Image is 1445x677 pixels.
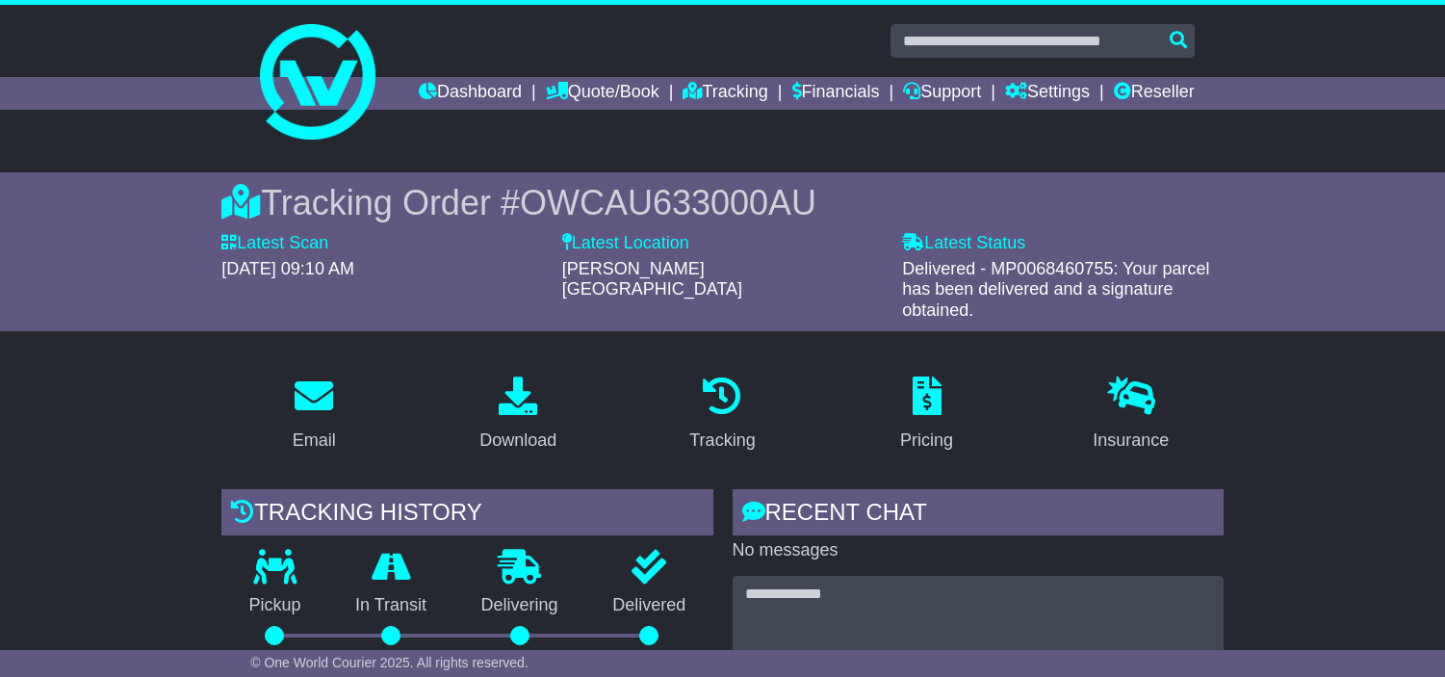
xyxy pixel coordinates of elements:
[479,428,556,454] div: Download
[419,77,522,110] a: Dashboard
[900,428,953,454] div: Pricing
[221,233,328,254] label: Latest Scan
[467,370,569,460] a: Download
[903,77,981,110] a: Support
[733,540,1224,561] p: No messages
[221,259,354,278] span: [DATE] 09:10 AM
[221,489,712,541] div: Tracking history
[221,595,328,616] p: Pickup
[585,595,713,616] p: Delivered
[520,183,816,222] span: OWCAU633000AU
[683,77,767,110] a: Tracking
[546,77,659,110] a: Quote/Book
[562,233,689,254] label: Latest Location
[328,595,454,616] p: In Transit
[1080,370,1181,460] a: Insurance
[1114,77,1195,110] a: Reseller
[250,655,529,670] span: © One World Courier 2025. All rights reserved.
[902,233,1025,254] label: Latest Status
[1093,428,1169,454] div: Insurance
[453,595,585,616] p: Delivering
[280,370,348,460] a: Email
[1005,77,1090,110] a: Settings
[677,370,767,460] a: Tracking
[733,489,1224,541] div: RECENT CHAT
[293,428,336,454] div: Email
[902,259,1209,320] span: Delivered - MP0068460755: Your parcel has been delivered and a signature obtained.
[888,370,966,460] a: Pricing
[221,182,1224,223] div: Tracking Order #
[792,77,880,110] a: Financials
[562,259,742,299] span: [PERSON_NAME][GEOGRAPHIC_DATA]
[689,428,755,454] div: Tracking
